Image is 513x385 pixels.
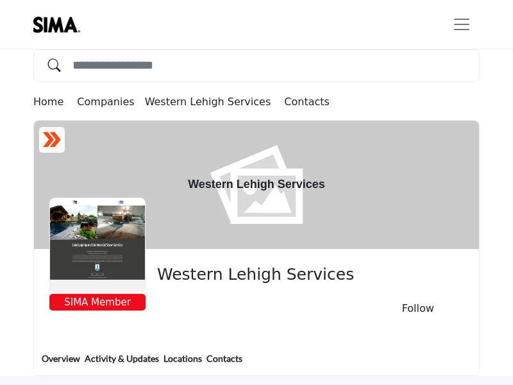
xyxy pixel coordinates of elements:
a: Contacts [274,96,330,108]
button: Toggle navigation [444,12,480,37]
button: Like [366,305,376,312]
span: SIMA Member [52,295,143,310]
a: Overview [41,352,81,375]
img: ASM Certified [42,130,62,150]
a: Contacts [206,352,243,375]
h1: ​Western Lehigh Services [188,121,325,249]
img: site Logo [33,17,87,33]
a: Companies [77,96,144,108]
a: Locations [163,352,203,375]
button: More details [453,306,464,312]
a: ​Western Lehigh Services [145,96,271,108]
a: Home [33,96,77,108]
button: Follow [383,298,447,320]
span: ​Western Lehigh Services [157,264,454,286]
input: Search Solutions [33,49,480,82]
a: Activity & Updates [84,352,160,375]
